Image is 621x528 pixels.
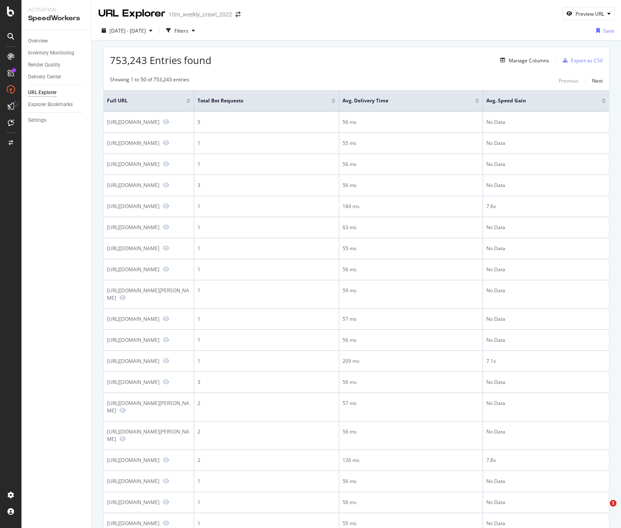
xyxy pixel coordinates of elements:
div: 55 ms [343,520,479,527]
a: Preview https://www.realtor.com/propertyrecord-search/Petoskey_MI/Bay-St [163,499,169,505]
div: 56 ms [343,478,479,485]
a: Preview https://www.realtor.com/propertyrecord-search/31064/Forest-Service [163,161,169,167]
div: 1 [197,358,335,365]
a: Preview https://www.realtor.com/propertyrecord-search/77015/Oryan-Ct [163,182,169,188]
div: 1 [197,224,335,231]
div: 56 ms [343,499,479,506]
div: Settings [28,116,46,125]
div: [URL][DOMAIN_NAME] [107,182,159,189]
div: 1 [197,245,335,252]
div: [URL][DOMAIN_NAME] [107,266,159,273]
div: No Data [486,520,606,527]
span: Full URL [107,97,174,104]
div: [URL][DOMAIN_NAME] [107,315,159,322]
div: URL Explorer [28,88,57,97]
div: No Data [486,428,606,436]
a: Preview https://www.realtor.com/propertyrecord-search/60487/Cherry-Creek-Ave [163,457,169,463]
div: [URL][DOMAIN_NAME] [107,358,159,365]
a: Preview https://www.realtor.com/propertyrecord-search/Junction-City_KS/E-Grandview-Dr [163,337,169,343]
div: Delivery Center [28,73,61,81]
div: No Data [486,161,606,168]
div: 55 ms [343,140,479,147]
a: Preview https://www.realtor.com/propertyrecord-search/76209/Summer-Trail [163,379,169,385]
iframe: Intercom live chat [593,500,613,520]
div: 1 [197,287,335,294]
a: Preview https://www.realtor.com/propertyrecord-search/Daleville_IN/W-State-Road-32 [163,520,169,526]
a: Overview [28,37,86,45]
span: Avg. Speed Gain [486,97,589,104]
div: arrow-right-arrow-left [236,12,240,17]
div: Export as CSV [571,57,603,64]
span: [DATE] - [DATE] [109,27,146,34]
div: No Data [486,245,606,252]
button: Manage Columns [497,55,549,65]
div: 57 ms [343,400,479,407]
div: No Data [486,118,606,126]
div: 126 ms [343,457,479,464]
span: 753,243 Entries found [110,53,212,67]
div: [URL][DOMAIN_NAME] [107,457,159,464]
a: Preview https://www.realtor.com/propertyrecord-search/32703/W-19th-St [163,203,169,209]
div: [URL][DOMAIN_NAME] [107,379,159,386]
div: 59 ms [343,287,479,294]
div: No Data [486,315,606,323]
div: No Data [486,140,606,147]
a: Settings [28,116,86,125]
a: Preview https://www.realtor.com/propertyrecord-search/Queen-Creek_az/E-Desert-Spoon-Dr [163,478,169,484]
div: [URL][DOMAIN_NAME] [107,499,159,506]
a: Explorer Bookmarks [28,100,86,109]
button: [DATE] - [DATE] [98,24,156,37]
div: 56 ms [343,118,479,126]
div: [URL][DOMAIN_NAME] [107,520,159,527]
a: URL Explorer [28,88,86,97]
div: No Data [486,400,606,407]
a: Preview https://www.realtor.com/propertyrecord-search/89086/Brisa-Fresca-Ave [163,316,169,322]
div: 1 [197,161,335,168]
div: 2 [197,457,335,464]
div: [URL][DOMAIN_NAME] [107,336,159,343]
div: 56 ms [343,428,479,436]
div: 7.1x [486,358,606,365]
div: SpeedWorkers [28,14,85,23]
a: Preview https://www.realtor.com/propertyrecord-search/06492/Buttonwood-Cir [163,266,169,272]
a: Preview https://www.realtor.com/propertyrecord-search/95304/Reeves-Rd [119,295,126,301]
div: Inventory Monitoring [28,49,74,57]
button: Previous [559,76,578,86]
div: 56 ms [343,161,479,168]
button: Export as CSV [559,54,603,67]
div: 56 ms [343,266,479,273]
div: No Data [486,478,606,485]
div: No Data [486,224,606,231]
div: 1 [197,266,335,273]
div: 7.8x [486,457,606,464]
a: Preview https://www.realtor.com/propertyrecord-search/93021/Sunsetmeadow [163,245,169,251]
span: 1 [610,500,616,507]
div: Render Quality [28,61,60,69]
span: Avg. Delivery Time [343,97,463,104]
div: Save [603,27,614,34]
div: 3 [197,182,335,189]
div: Explorer Bookmarks [28,100,73,109]
div: 1 [197,203,335,210]
div: 1 [197,478,335,485]
div: [URL][DOMAIN_NAME][PERSON_NAME] [107,400,189,414]
div: [URL][DOMAIN_NAME][PERSON_NAME] [107,287,189,301]
div: [URL][DOMAIN_NAME][PERSON_NAME] [107,428,189,443]
div: Preview URL [576,10,604,17]
div: [URL][DOMAIN_NAME] [107,161,159,168]
button: Preview URL [563,7,614,20]
a: Preview https://www.realtor.com/propertyrecord-search/12790/Trail-Three [163,358,169,364]
div: 1 [197,520,335,527]
a: Preview https://www.realtor.com/propertyrecord-search/75117/Private-Road-7104 [163,224,169,230]
div: 56 ms [343,379,479,386]
div: 1 [197,140,335,147]
div: 57 ms [343,315,479,323]
div: Next [592,77,603,84]
div: No Data [486,266,606,273]
div: 56 ms [343,182,479,189]
div: 3 [197,379,335,386]
div: Manage Columns [509,57,549,64]
button: Filters [163,24,198,37]
div: No Data [486,182,606,189]
div: Activation [28,7,85,14]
